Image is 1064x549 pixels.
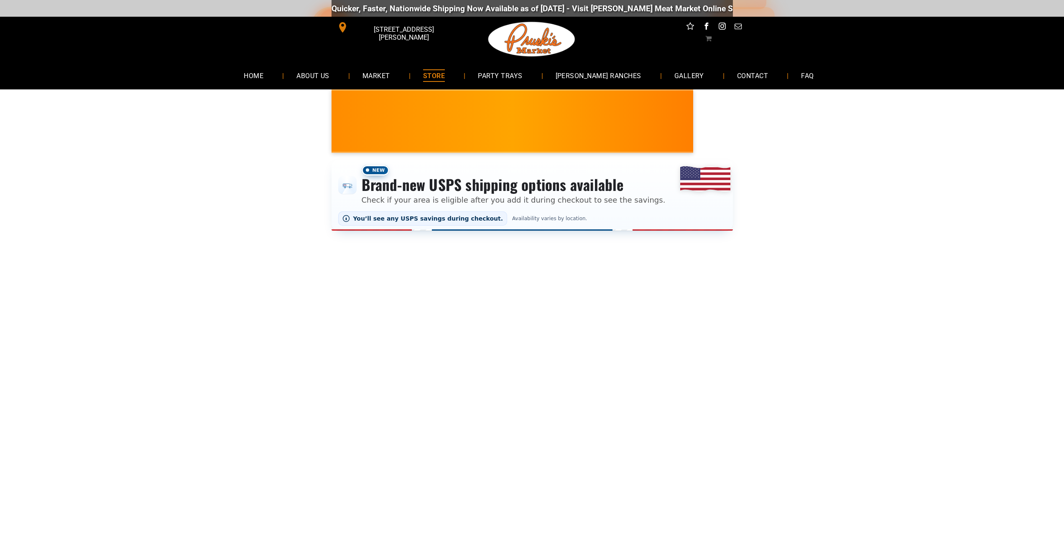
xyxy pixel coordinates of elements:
a: CONTACT [725,64,781,86]
span: You’ll see any USPS savings during checkout. [353,215,503,222]
h3: Brand-new USPS shipping options available [362,175,666,194]
a: FAQ [788,64,826,86]
a: facebook [701,21,712,34]
span: [PERSON_NAME] MARKET [664,127,829,140]
a: Social network [685,21,696,34]
a: HOME [231,64,276,86]
a: [STREET_ADDRESS][PERSON_NAME] [332,21,459,34]
p: Check if your area is eligible after you add it during checkout to see the savings. [362,194,666,206]
a: ABOUT US [284,64,342,86]
a: PARTY TRAYS [465,64,535,86]
div: Shipping options announcement [332,160,733,231]
span: [STREET_ADDRESS][PERSON_NAME] [350,21,457,46]
span: Availability varies by location. [510,216,589,221]
a: GALLERY [662,64,717,86]
a: MARKET [350,64,403,86]
a: instagram [717,21,727,34]
img: Pruski-s+Market+HQ+Logo2-1920w.png [487,17,577,62]
div: Quicker, Faster, Nationwide Shipping Now Available as of [DATE] - Visit [PERSON_NAME] Meat Market... [311,4,817,13]
a: email [732,21,743,34]
a: STORE [411,64,457,86]
a: [PERSON_NAME] RANCHES [543,64,654,86]
span: New [362,165,389,175]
